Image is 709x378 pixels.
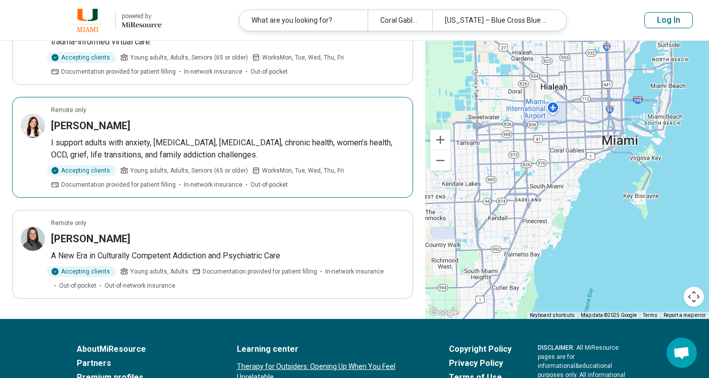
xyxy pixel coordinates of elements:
[530,312,575,319] button: Keyboard shortcuts
[51,105,86,115] p: Remote only
[684,287,704,307] button: Map camera controls
[262,53,344,62] span: Works Mon, Tue, Wed, Thu, Fri
[51,137,404,161] p: I support adults with anxiety, [MEDICAL_DATA], [MEDICAL_DATA], chronic health, women’s health, OC...
[122,12,162,21] div: powered by
[51,232,130,246] h3: [PERSON_NAME]
[449,357,512,369] a: Privacy Policy
[61,67,176,76] span: Documentation provided for patient filling
[368,10,432,31] div: Coral Gables, [GEOGRAPHIC_DATA]
[77,357,211,369] a: Partners
[239,10,368,31] div: What are you looking for?
[538,344,573,351] span: DISCLAIMER
[250,180,288,189] span: Out-of-pocket
[643,312,657,318] a: Terms (opens in new tab)
[428,306,461,319] a: Open this area in Google Maps (opens a new window)
[644,12,693,28] button: Log In
[66,8,109,32] img: University of Miami
[428,306,461,319] img: Google
[449,343,512,355] a: Copyright Policy
[237,343,423,355] a: Learning center
[59,281,96,290] span: Out-of-pocket
[202,267,317,276] span: Documentation provided for patient filling
[184,180,242,189] span: In-network insurance
[16,8,162,32] a: University of Miamipowered by
[130,267,188,276] span: Young adults, Adults
[430,130,450,150] button: Zoom in
[430,150,450,171] button: Zoom out
[47,52,116,63] div: Accepting clients
[250,67,288,76] span: Out-of-pocket
[47,165,116,176] div: Accepting clients
[77,343,211,355] a: AboutMiResource
[667,338,697,368] div: Open chat
[105,281,175,290] span: Out-of-network insurance
[262,166,344,175] span: Works Mon, Tue, Wed, Thu, Fri
[581,312,637,318] span: Map data ©2025 Google
[432,10,561,31] div: [US_STATE] – Blue Cross Blue Shield
[51,250,404,262] p: A New Era in Culturally Competent Addiction and Psychiatric Care
[47,266,116,277] div: Accepting clients
[325,267,384,276] span: In-network insurance
[61,180,176,189] span: Documentation provided for patient filling
[184,67,242,76] span: In-network insurance
[664,312,706,318] a: Report a map error
[51,219,86,228] p: Remote only
[51,119,130,133] h3: [PERSON_NAME]
[130,166,248,175] span: Young adults, Adults, Seniors (65 or older)
[130,53,248,62] span: Young adults, Adults, Seniors (65 or older)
